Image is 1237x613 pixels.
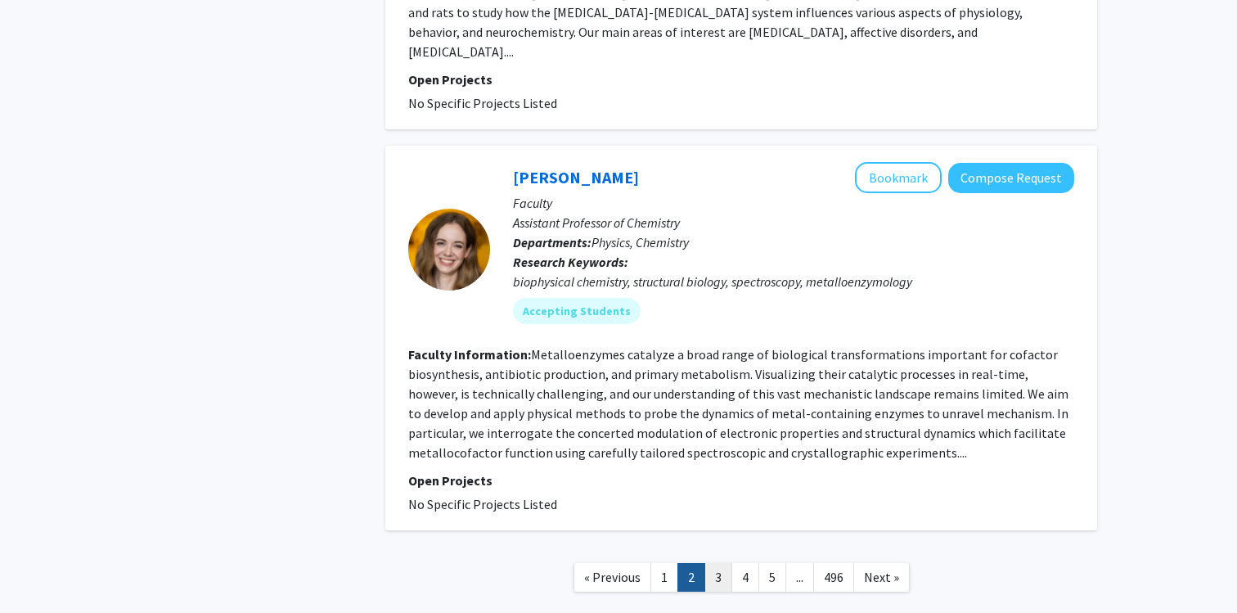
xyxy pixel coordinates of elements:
a: Next [853,563,910,592]
span: Physics, Chemistry [592,234,689,250]
a: Previous [574,563,651,592]
a: 5 [758,563,786,592]
a: [PERSON_NAME] [513,167,639,187]
a: 496 [813,563,854,592]
span: No Specific Projects Listed [408,496,557,512]
b: Research Keywords: [513,254,628,270]
span: Next » [864,569,899,585]
span: No Specific Projects Listed [408,95,557,111]
b: Faculty Information: [408,346,531,363]
mat-chip: Accepting Students [513,298,641,324]
a: 1 [650,563,678,592]
span: ... [796,569,803,585]
b: Departments: [513,234,592,250]
nav: Page navigation [385,547,1097,613]
p: Open Projects [408,471,1074,490]
a: 3 [704,563,732,592]
span: « Previous [584,569,641,585]
div: biophysical chemistry, structural biology, spectroscopy, metalloenzymology [513,272,1074,291]
p: Open Projects [408,70,1074,89]
fg-read-more: Metalloenzymes catalyze a broad range of biological transformations important for cofactor biosyn... [408,346,1068,461]
a: 2 [677,563,705,592]
a: 4 [731,563,759,592]
iframe: Chat [12,539,70,601]
p: Faculty [513,193,1074,213]
button: Add Katherine Davis to Bookmarks [855,162,942,193]
button: Compose Request to Katherine Davis [948,163,1074,193]
p: Assistant Professor of Chemistry [513,213,1074,232]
